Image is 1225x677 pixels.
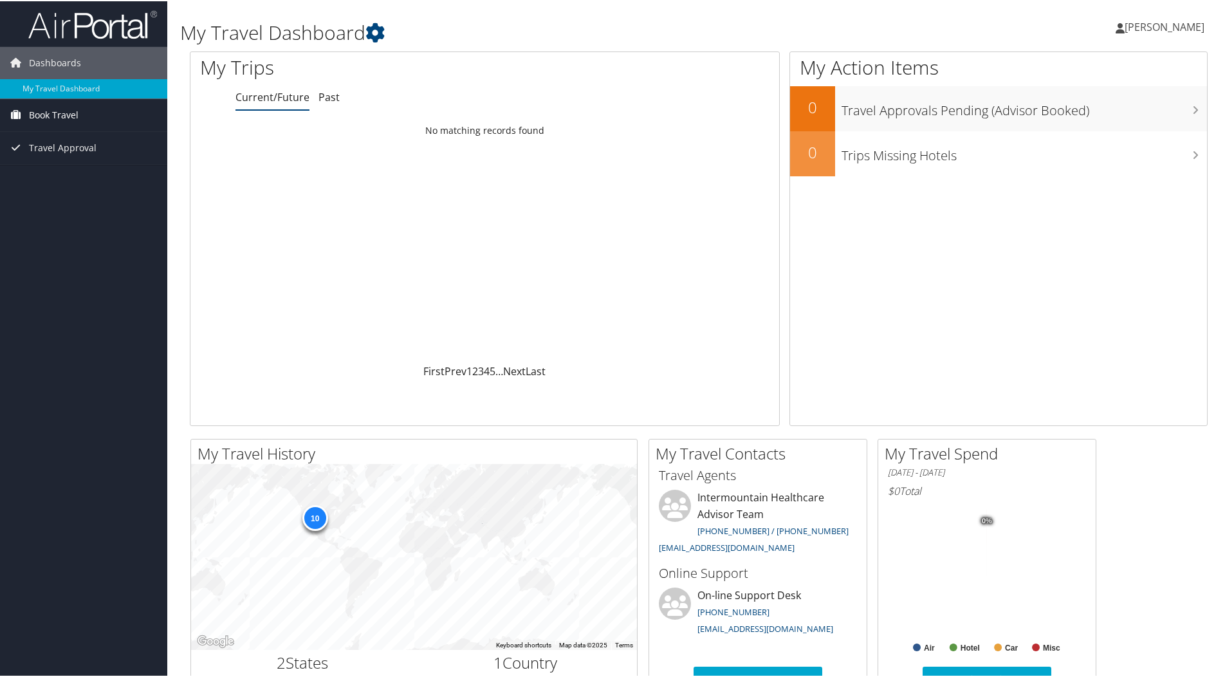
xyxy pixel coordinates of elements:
[190,118,779,141] td: No matching records found
[790,85,1207,130] a: 0Travel Approvals Pending (Advisor Booked)
[888,465,1086,478] h6: [DATE] - [DATE]
[194,632,237,649] img: Google
[888,483,899,497] span: $0
[842,94,1207,118] h3: Travel Approvals Pending (Advisor Booked)
[790,140,835,162] h2: 0
[656,441,867,463] h2: My Travel Contacts
[490,363,495,377] a: 5
[503,363,526,377] a: Next
[201,651,405,672] h2: States
[659,563,857,581] h3: Online Support
[180,18,872,45] h1: My Travel Dashboard
[29,98,78,130] span: Book Travel
[652,488,863,557] li: Intermountain Healthcare Advisor Team
[277,651,286,672] span: 2
[659,541,795,552] a: [EMAIL_ADDRESS][DOMAIN_NAME]
[29,131,97,163] span: Travel Approval
[493,651,502,672] span: 1
[1005,642,1018,651] text: Car
[697,622,833,633] a: [EMAIL_ADDRESS][DOMAIN_NAME]
[198,441,637,463] h2: My Travel History
[1125,19,1204,33] span: [PERSON_NAME]
[424,651,628,672] h2: Country
[885,441,1096,463] h2: My Travel Spend
[1116,6,1217,45] a: [PERSON_NAME]
[29,46,81,78] span: Dashboards
[478,363,484,377] a: 3
[302,504,327,530] div: 10
[652,586,863,639] li: On-line Support Desk
[559,640,607,647] span: Map data ©2025
[888,483,1086,497] h6: Total
[659,465,857,483] h3: Travel Agents
[466,363,472,377] a: 1
[526,363,546,377] a: Last
[495,363,503,377] span: …
[484,363,490,377] a: 4
[423,363,445,377] a: First
[200,53,524,80] h1: My Trips
[790,53,1207,80] h1: My Action Items
[697,524,849,535] a: [PHONE_NUMBER] / [PHONE_NUMBER]
[28,8,157,39] img: airportal-logo.png
[961,642,980,651] text: Hotel
[790,130,1207,175] a: 0Trips Missing Hotels
[235,89,309,103] a: Current/Future
[615,640,633,647] a: Terms (opens in new tab)
[924,642,935,651] text: Air
[790,95,835,117] h2: 0
[697,605,769,617] a: [PHONE_NUMBER]
[472,363,478,377] a: 2
[318,89,340,103] a: Past
[194,632,237,649] a: Open this area in Google Maps (opens a new window)
[982,516,992,524] tspan: 0%
[496,640,551,649] button: Keyboard shortcuts
[842,139,1207,163] h3: Trips Missing Hotels
[445,363,466,377] a: Prev
[1043,642,1060,651] text: Misc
